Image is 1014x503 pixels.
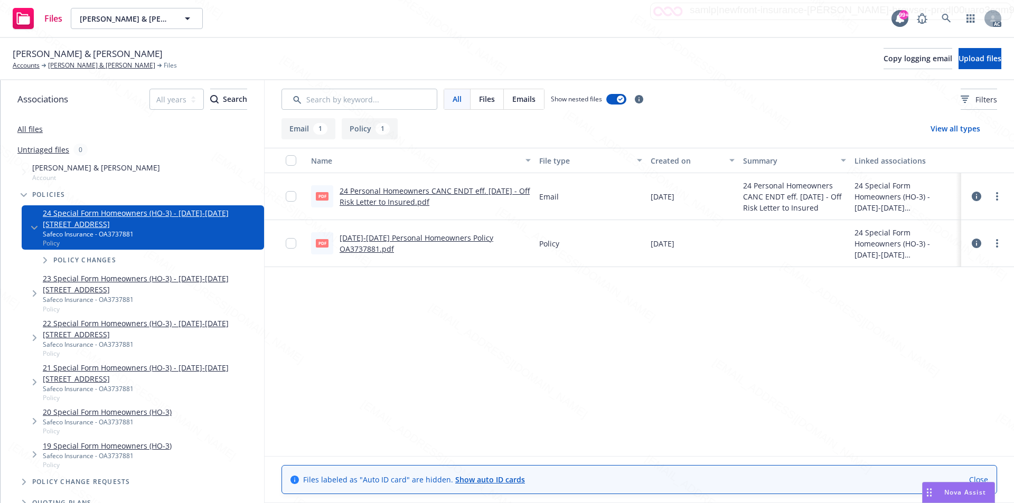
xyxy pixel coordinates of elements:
a: Switch app [960,8,981,29]
span: Nova Assist [944,488,986,497]
span: Policy change requests [32,479,130,485]
span: Copy logging email [884,53,952,63]
a: 23 Special Form Homeowners (HO-3) - [DATE]-[DATE][STREET_ADDRESS] [43,273,260,295]
span: Associations [17,92,68,106]
span: Policy [43,349,260,358]
span: Policy [539,238,559,249]
span: Email [539,191,559,202]
a: Search [936,8,957,29]
a: Files [8,4,67,33]
a: 22 Special Form Homeowners (HO-3) - [DATE]-[DATE][STREET_ADDRESS] [43,318,260,340]
span: Files [479,93,495,105]
div: Safeco Insurance - OA3737881 [43,230,260,239]
button: SearchSearch [210,89,247,110]
div: Safeco Insurance - OA3737881 [43,340,260,349]
span: Policy [43,305,260,314]
a: Show auto ID cards [455,474,525,485]
span: Policy [43,460,172,469]
span: [PERSON_NAME] & [PERSON_NAME] [80,13,171,24]
span: Policy [43,239,260,248]
span: Upload files [959,53,1001,63]
div: Search [210,89,247,109]
span: 24 Personal Homeowners CANC ENDT eff. [DATE] - Off Risk Letter to Insured [743,180,846,213]
a: 24 Special Form Homeowners (HO-3) - [DATE]-[DATE][STREET_ADDRESS] [43,207,260,230]
div: Safeco Insurance - OA3737881 [43,451,172,460]
button: Nova Assist [922,482,995,503]
div: Name [311,155,519,166]
div: 24 Special Form Homeowners (HO-3) - [DATE]-[DATE][STREET_ADDRESS] [855,227,957,260]
input: Search by keyword... [281,89,437,110]
a: 21 Special Form Homeowners (HO-3) - [DATE]-[DATE][STREET_ADDRESS] [43,362,260,384]
button: Email [281,118,335,139]
span: Files [44,14,62,23]
span: pdf [316,239,328,247]
a: All files [17,124,43,134]
span: Policy changes [53,257,116,263]
button: Filters [961,89,997,110]
a: Untriaged files [17,144,69,155]
div: 24 Special Form Homeowners (HO-3) - [DATE]-[DATE][STREET_ADDRESS] [855,180,957,213]
div: 1 [375,123,390,135]
button: [PERSON_NAME] & [PERSON_NAME] [71,8,203,29]
button: Policy [342,118,398,139]
div: 1 [313,123,327,135]
a: [DATE]-[DATE] Personal Homeowners Policy OA3737881.pdf [340,233,493,254]
button: Copy logging email [884,48,952,69]
button: Summary [739,148,850,173]
button: View all types [914,118,997,139]
span: Filters [975,94,997,105]
svg: Search [210,95,219,103]
input: Toggle Row Selected [286,191,296,202]
a: 20 Special Form Homeowners (HO-3) [43,406,172,417]
a: 24 Personal Homeowners CANC ENDT eff. [DATE] - Off Risk Letter to Insured.pdf [340,186,530,207]
div: Created on [651,155,723,166]
div: File type [539,155,630,166]
a: 19 Special Form Homeowners (HO-3) [43,440,172,451]
span: Show nested files [551,94,602,103]
button: Name [307,148,535,173]
span: Account [32,173,160,182]
span: [DATE] [651,238,674,249]
span: Files [164,61,177,70]
button: Upload files [959,48,1001,69]
a: [PERSON_NAME] & [PERSON_NAME] [48,61,155,70]
div: Safeco Insurance - OA3737881 [43,417,172,426]
span: [PERSON_NAME] & [PERSON_NAME] [32,162,160,173]
button: File type [535,148,646,173]
input: Toggle Row Selected [286,238,296,249]
div: Safeco Insurance - OA3737881 [43,384,260,393]
span: pdf [316,192,328,200]
span: [PERSON_NAME] & [PERSON_NAME] [13,47,163,61]
div: 0 [73,144,88,156]
div: 99+ [899,10,908,20]
a: more [991,237,1003,250]
button: Created on [646,148,739,173]
input: Select all [286,155,296,166]
div: Linked associations [855,155,957,166]
span: Filters [961,94,997,105]
a: Accounts [13,61,40,70]
div: Safeco Insurance - OA3737881 [43,295,260,304]
span: All [453,93,462,105]
div: Drag to move [923,482,936,502]
a: Close [969,474,988,485]
span: Emails [512,93,536,105]
a: more [991,190,1003,203]
div: Summary [743,155,834,166]
span: Policies [32,192,65,198]
span: Policy [43,393,260,402]
span: [DATE] [651,191,674,202]
button: Linked associations [850,148,961,173]
span: Policy [43,426,172,435]
span: Files labeled as "Auto ID card" are hidden. [303,474,525,485]
a: Report a Bug [912,8,933,29]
